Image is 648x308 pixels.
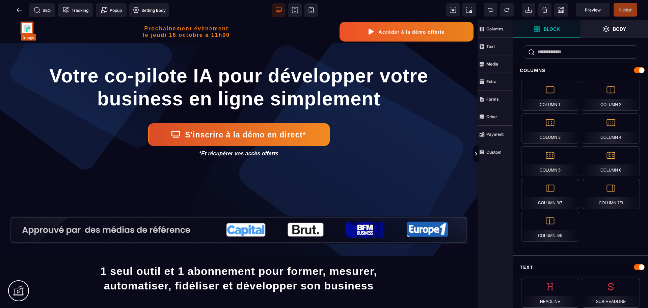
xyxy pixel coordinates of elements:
[304,3,318,17] span: View mobile
[446,3,460,17] span: View components
[340,2,474,21] button: Accéder à la démo offerte
[538,3,551,17] span: Clear
[133,7,166,14] span: Setting Body
[554,3,568,17] span: Save
[486,114,497,119] strong: Other
[58,3,93,17] span: Tracking code
[585,7,601,12] span: Preview
[288,3,302,17] span: View tablet
[478,20,513,38] span: Columns
[521,179,579,209] div: Column 3/7
[272,3,286,17] span: View desktop
[21,2,33,14] img: svg+xml;base64,PHN2ZyB4bWxucz0iaHR0cDovL3d3dy53My5vcmcvMjAwMC9zdmciIHdpZHRoPSIxMDAiIHZpZXdCb3g9Ij...
[619,7,632,12] span: Publish
[478,38,513,55] span: Text
[521,278,579,308] div: Headline
[521,212,579,242] div: Column 4/5
[513,144,520,164] span: Toggle Views
[544,26,560,31] strong: Block
[582,278,640,308] div: Sub-headline
[576,3,610,17] span: Preview
[10,196,467,224] img: 6ac7edd868552ea4cac3a134bbc25cc8_cedcaeaed21095557c16483233e6a24a_Capture_d%E2%80%99e%CC%81cran_2...
[486,26,504,31] strong: Columns
[614,3,637,17] span: Save
[478,126,513,143] span: Payment
[486,44,495,49] strong: Text
[582,179,640,209] div: Column 7/3
[613,26,626,31] strong: Body
[63,7,88,14] span: Tracking
[101,7,122,14] span: Popup
[486,97,499,102] strong: Forms
[521,146,579,176] div: Column 5
[478,143,513,161] span: Custom Block
[580,20,648,38] span: Open Layers
[522,3,535,17] span: Open Import Webpage
[12,3,26,17] span: Back
[486,132,504,137] strong: Payment
[96,3,127,17] span: Create Alert Modal
[478,73,513,91] span: Extra
[513,20,580,38] span: Open Blocks
[478,91,513,108] span: Forms
[521,113,579,144] div: Column 3
[521,81,579,111] div: Column 1
[582,81,640,111] div: Column 2
[148,103,330,126] button: S'inscrire à la démo en direct*
[33,2,340,21] h2: Prochainement évènement le jeudi 16 octobre à 11h00
[484,3,497,17] span: Undo
[500,3,514,17] span: Redo
[513,261,648,274] div: Text
[478,108,513,126] span: Other
[582,146,640,176] div: Column 6
[486,61,498,67] strong: Media
[10,240,467,276] h1: 1 seul outil et 1 abonnement pour former, mesurer, automatiser, fidéliser et développer son business
[486,79,496,84] strong: Extra
[486,150,502,155] strong: Custom
[129,3,169,17] span: Favicon
[29,3,55,17] span: Seo meta data
[513,64,648,77] div: Columns
[10,41,467,94] h1: Votre co-pilote IA pour développer votre business en ligne simplement
[462,3,476,17] span: Screenshot
[199,130,278,136] i: *Et récupérer vos accès offerts
[34,7,51,14] span: SEO
[478,55,513,73] span: Media
[582,113,640,144] div: Column 4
